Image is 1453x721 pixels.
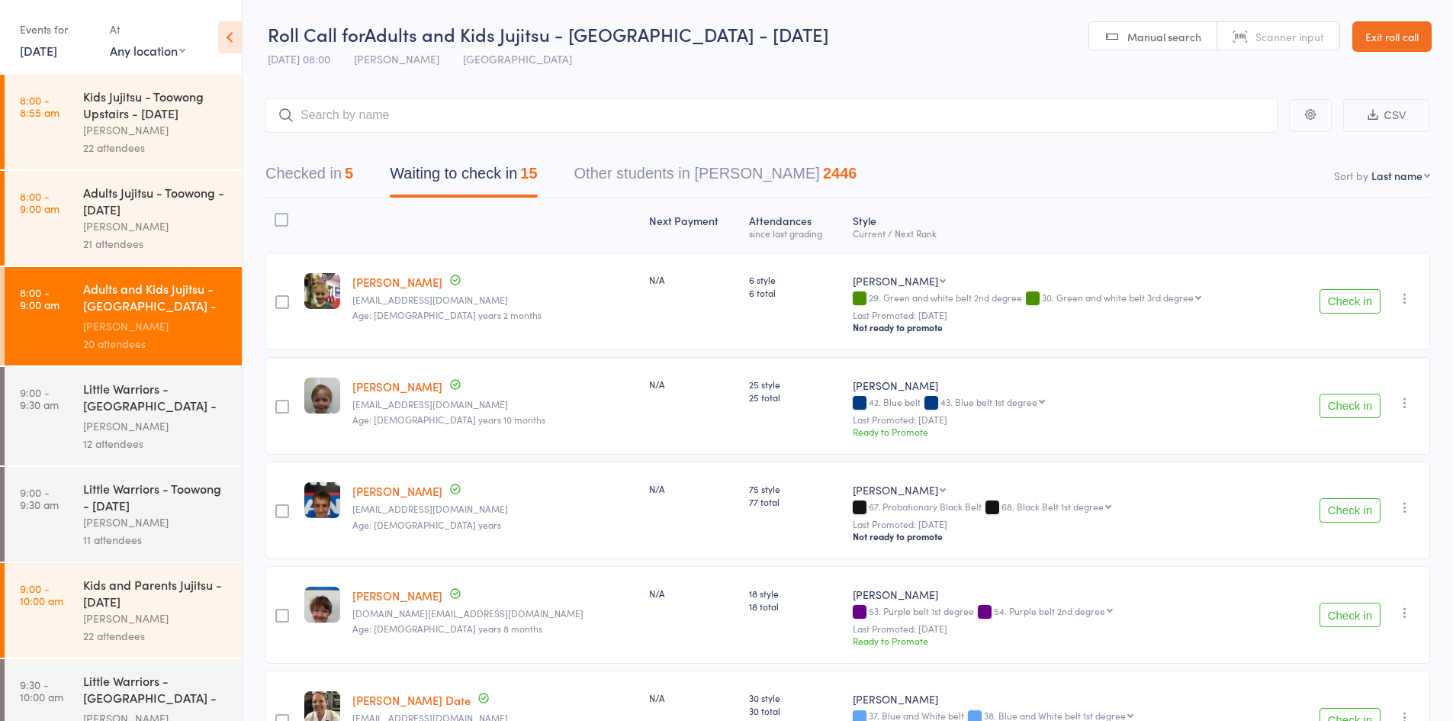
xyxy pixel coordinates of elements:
[853,425,1281,438] div: Ready to Promote
[20,286,59,311] time: 8:00 - 9:00 am
[1352,21,1432,52] a: Exit roll call
[352,622,542,635] span: Age: [DEMOGRAPHIC_DATA] years 8 months
[352,692,471,708] a: [PERSON_NAME] Date
[352,308,542,321] span: Age: [DEMOGRAPHIC_DATA] years 2 months
[853,519,1281,529] small: Last Promoted: [DATE]
[83,627,229,645] div: 22 attendees
[20,582,63,607] time: 9:00 - 10:00 am
[83,217,229,235] div: [PERSON_NAME]
[352,295,637,305] small: akvita@gmail.com
[83,610,229,627] div: [PERSON_NAME]
[83,435,229,452] div: 12 attendees
[853,501,1281,514] div: 67. Probationary Black Belt
[749,286,841,299] span: 6 total
[304,587,340,623] img: image1526680615.png
[749,691,841,704] span: 30 style
[268,51,330,66] span: [DATE] 08:00
[853,397,1281,410] div: 42. Blue belt
[649,273,737,286] div: N/A
[1371,168,1422,183] div: Last name
[749,482,841,495] span: 75 style
[304,378,340,414] img: image1526686206.png
[5,75,242,169] a: 8:00 -8:55 amKids Jujitsu - Toowong Upstairs - [DATE][PERSON_NAME]22 attendees
[984,710,1126,720] div: 38. Blue and White belt 1st degree
[83,88,229,121] div: Kids Jujitsu - Toowong Upstairs - [DATE]
[352,399,637,410] small: natasha.andersson@y7mail.com
[20,678,63,703] time: 9:30 - 10:00 am
[853,414,1281,425] small: Last Promoted: [DATE]
[853,482,938,497] div: [PERSON_NAME]
[352,378,442,394] a: [PERSON_NAME]
[749,273,841,286] span: 6 style
[853,606,1281,619] div: 53. Purple belt 1st degree
[749,228,841,238] div: since last grading
[83,335,229,352] div: 20 attendees
[853,530,1281,542] div: Not ready to promote
[352,413,545,426] span: Age: [DEMOGRAPHIC_DATA] years 10 months
[520,165,537,182] div: 15
[1320,603,1381,627] button: Check in
[5,367,242,465] a: 9:00 -9:30 amLittle Warriors - [GEOGRAPHIC_DATA] - [DATE][PERSON_NAME]12 attendees
[1343,99,1430,132] button: CSV
[110,42,185,59] div: Any location
[83,121,229,139] div: [PERSON_NAME]
[1127,29,1201,44] span: Manual search
[5,171,242,266] a: 8:00 -9:00 amAdults Jujitsu - Toowong - [DATE][PERSON_NAME]21 attendees
[83,531,229,549] div: 11 attendees
[749,587,841,600] span: 18 style
[83,576,229,610] div: Kids and Parents Jujitsu - [DATE]
[265,98,1278,133] input: Search by name
[20,17,95,42] div: Events for
[83,380,229,417] div: Little Warriors - [GEOGRAPHIC_DATA] - [DATE]
[352,608,637,619] small: nb.bb@me.com
[649,378,737,391] div: N/A
[749,704,841,717] span: 30 total
[352,274,442,290] a: [PERSON_NAME]
[853,587,1281,602] div: [PERSON_NAME]
[853,228,1281,238] div: Current / Next Rank
[940,397,1037,407] div: 43. Blue belt 1st degree
[20,486,59,510] time: 9:00 - 9:30 am
[853,623,1281,634] small: Last Promoted: [DATE]
[345,165,353,182] div: 5
[352,518,501,531] span: Age: [DEMOGRAPHIC_DATA] years
[20,190,59,214] time: 8:00 - 9:00 am
[649,482,737,495] div: N/A
[20,42,57,59] a: [DATE]
[574,157,857,198] button: Other students in [PERSON_NAME]2446
[463,51,572,66] span: [GEOGRAPHIC_DATA]
[110,17,185,42] div: At
[390,157,537,198] button: Waiting to check in15
[1320,289,1381,314] button: Check in
[743,205,847,246] div: Atten­dances
[1334,168,1368,183] label: Sort by
[1255,29,1324,44] span: Scanner input
[354,51,439,66] span: [PERSON_NAME]
[994,606,1105,616] div: 54. Purple belt 2nd degree
[649,691,737,704] div: N/A
[1042,292,1194,302] div: 30. Green and white belt 3rd degree
[20,386,59,410] time: 9:00 - 9:30 am
[853,691,1281,707] div: [PERSON_NAME]
[823,165,857,182] div: 2446
[749,378,841,391] span: 25 style
[853,310,1281,320] small: Last Promoted: [DATE]
[265,157,353,198] button: Checked in5
[1320,498,1381,523] button: Check in
[304,273,340,309] img: image1606894367.png
[83,480,229,513] div: Little Warriors - Toowong - [DATE]
[643,205,743,246] div: Next Payment
[83,235,229,253] div: 21 attendees
[304,482,340,518] img: image1526680660.png
[352,587,442,604] a: [PERSON_NAME]
[268,21,365,47] span: Roll Call for
[649,587,737,600] div: N/A
[853,634,1281,647] div: Ready to Promote
[5,467,242,562] a: 9:00 -9:30 amLittle Warriors - Toowong - [DATE][PERSON_NAME]11 attendees
[1320,394,1381,418] button: Check in
[20,94,59,118] time: 8:00 - 8:55 am
[853,273,938,288] div: [PERSON_NAME]
[83,672,229,710] div: Little Warriors - [GEOGRAPHIC_DATA] - [DATE]
[83,280,229,317] div: Adults and Kids Jujitsu - [GEOGRAPHIC_DATA] - [GEOGRAPHIC_DATA]...
[1001,501,1104,511] div: 68. Black Belt 1st degree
